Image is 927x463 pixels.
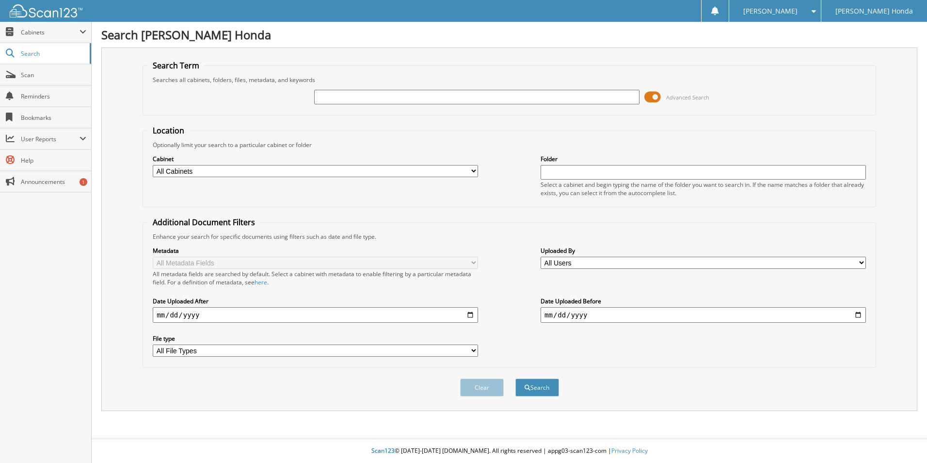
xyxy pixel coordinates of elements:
[21,156,86,165] span: Help
[148,125,189,136] legend: Location
[153,334,478,343] label: File type
[101,27,917,43] h1: Search [PERSON_NAME] Honda
[153,270,478,286] div: All metadata fields are searched by default. Select a cabinet with metadata to enable filtering b...
[148,217,260,228] legend: Additional Document Filters
[148,60,204,71] legend: Search Term
[148,232,871,241] div: Enhance your search for specific documents using filters such as date and file type.
[541,181,866,197] div: Select a cabinet and begin typing the name of the folder you want to search in. If the name match...
[666,94,709,101] span: Advanced Search
[541,155,866,163] label: Folder
[21,28,80,36] span: Cabinets
[515,379,559,397] button: Search
[460,379,504,397] button: Clear
[148,141,871,149] div: Optionally limit your search to a particular cabinet or folder
[153,155,478,163] label: Cabinet
[21,71,86,79] span: Scan
[21,50,85,58] span: Search
[153,247,478,255] label: Metadata
[743,8,798,14] span: [PERSON_NAME]
[835,8,913,14] span: [PERSON_NAME] Honda
[92,439,927,463] div: © [DATE]-[DATE] [DOMAIN_NAME]. All rights reserved | appg03-scan123-com |
[148,76,871,84] div: Searches all cabinets, folders, files, metadata, and keywords
[21,114,86,122] span: Bookmarks
[21,135,80,143] span: User Reports
[541,247,866,255] label: Uploaded By
[611,446,648,455] a: Privacy Policy
[10,4,82,17] img: scan123-logo-white.svg
[541,307,866,323] input: end
[21,178,86,186] span: Announcements
[255,278,267,286] a: here
[21,92,86,100] span: Reminders
[80,178,87,186] div: 1
[153,307,478,323] input: start
[153,297,478,305] label: Date Uploaded After
[371,446,395,455] span: Scan123
[541,297,866,305] label: Date Uploaded Before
